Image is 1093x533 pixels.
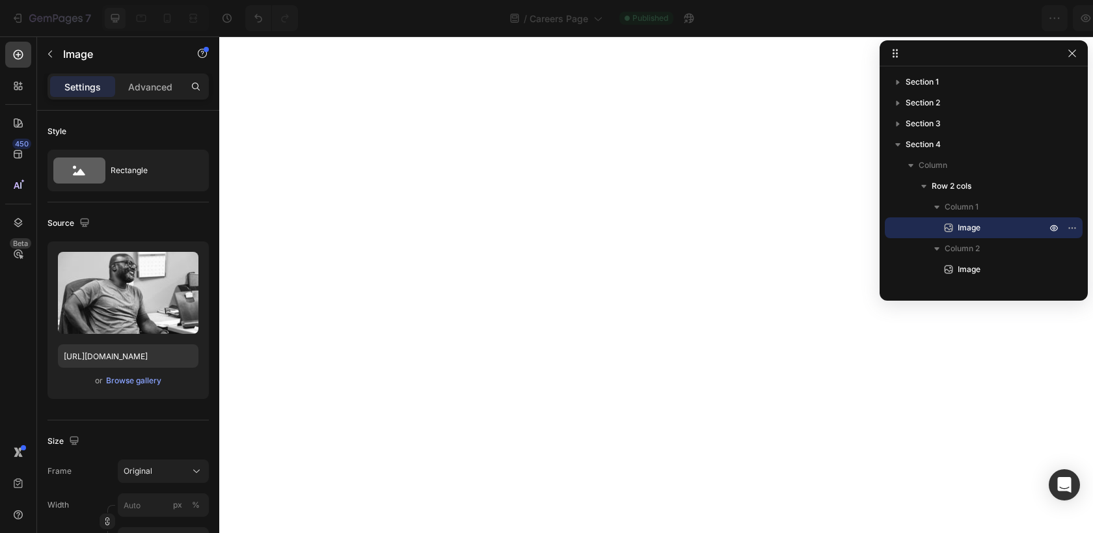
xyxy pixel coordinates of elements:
span: Image [958,263,980,276]
span: Save [969,13,991,24]
div: Open Intercom Messenger [1049,469,1080,500]
div: Beta [10,238,31,249]
span: Row 2 cols [932,180,971,193]
button: 7 [5,5,97,31]
span: Section 3 [906,117,941,130]
span: Published [632,12,668,24]
p: Image [63,46,174,62]
p: Settings [64,80,101,94]
span: / [524,12,527,25]
div: 450 [12,139,31,149]
span: Section 1 [906,75,939,89]
input: https://example.com/image.jpg [58,344,198,368]
label: Width [47,499,69,511]
span: Careers Page [530,12,588,25]
span: Column 2 [945,242,980,255]
span: Column [919,159,947,172]
input: px% [118,493,209,517]
span: Column 1 [945,200,978,213]
button: Browse gallery [105,374,162,387]
div: Publish [1018,12,1050,25]
button: px [188,497,204,513]
div: Style [47,126,66,137]
span: Section 4 [906,138,941,151]
div: Undo/Redo [245,5,298,31]
span: Original [124,465,152,477]
p: 7 [85,10,91,26]
div: % [192,499,200,511]
img: preview-image [58,252,198,334]
div: Source [47,215,92,232]
button: Publish [1006,5,1061,31]
p: Advanced [128,80,172,94]
span: Text Block [958,284,997,297]
span: Image [958,221,980,234]
label: Frame [47,465,72,477]
div: px [173,499,182,511]
div: Rectangle [111,156,190,185]
button: Original [118,459,209,483]
iframe: To enrich screen reader interactions, please activate Accessibility in Grammarly extension settings [219,36,1093,533]
div: Browse gallery [106,375,161,387]
button: Save [958,5,1001,31]
span: or [95,373,103,389]
span: Section 2 [906,96,940,109]
button: % [170,497,185,513]
div: Size [47,433,82,450]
